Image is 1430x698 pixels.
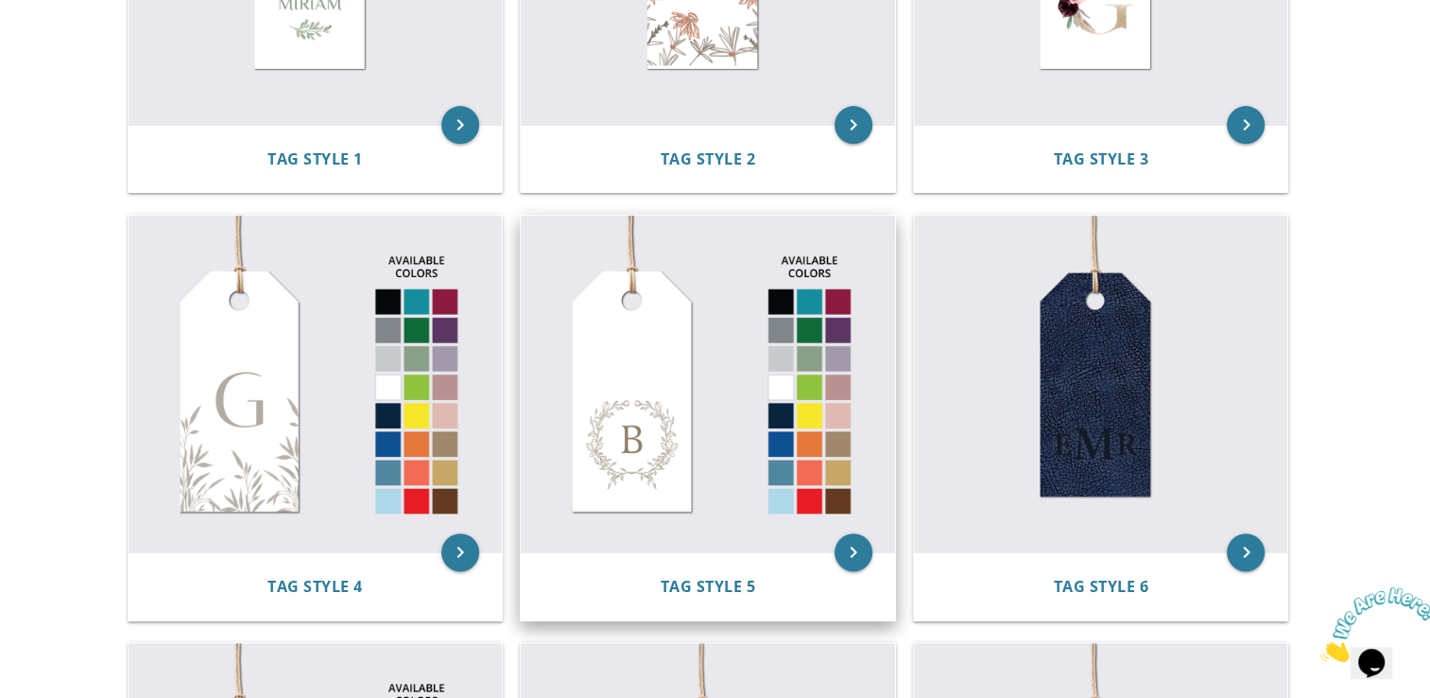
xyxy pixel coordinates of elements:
span: Tag Style 1 [267,148,363,169]
a: Tag Style 5 [661,578,756,596]
img: Tag Style 6 [914,216,1288,552]
img: Tag Style 5 [521,216,895,552]
span: Tag Style 5 [661,576,756,597]
a: keyboard_arrow_right [441,106,479,144]
img: Chat attention grabber [8,8,125,82]
a: Tag Style 3 [1053,150,1148,168]
a: Tag Style 1 [267,150,363,168]
a: Tag Style 6 [1053,578,1148,596]
a: keyboard_arrow_right [835,533,872,571]
iframe: chat widget [1313,580,1430,670]
a: keyboard_arrow_right [1227,533,1265,571]
span: Tag Style 6 [1053,576,1148,597]
a: keyboard_arrow_right [1227,106,1265,144]
img: Tag Style 4 [129,216,503,552]
a: Tag Style 2 [661,150,756,168]
a: keyboard_arrow_right [835,106,872,144]
span: Tag Style 3 [1053,148,1148,169]
span: Tag Style 2 [661,148,756,169]
a: Tag Style 4 [267,578,363,596]
a: keyboard_arrow_right [441,533,479,571]
span: Tag Style 4 [267,576,363,597]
